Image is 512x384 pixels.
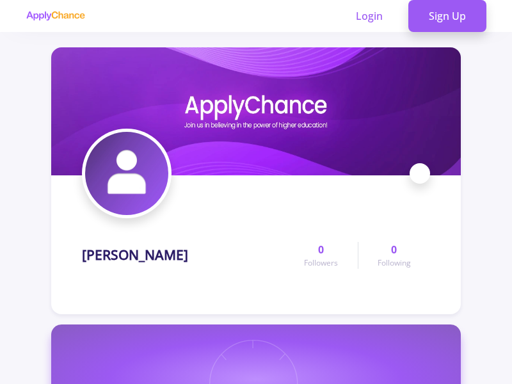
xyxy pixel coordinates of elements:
h1: [PERSON_NAME] [82,247,188,263]
span: 0 [391,242,397,257]
span: 0 [318,242,324,257]
span: Following [378,257,411,269]
img: applychance logo text only [26,11,85,21]
img: M Rajabi cover image [51,47,461,175]
img: M Rajabi avatar [85,132,168,215]
a: 0Followers [285,242,357,269]
span: Followers [304,257,338,269]
a: 0Following [358,242,430,269]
